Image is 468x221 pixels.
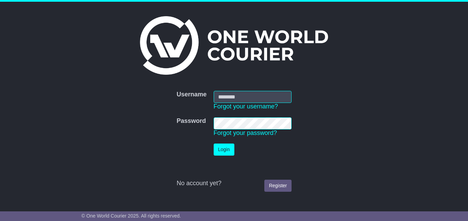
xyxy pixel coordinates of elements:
[176,117,206,125] label: Password
[176,180,291,187] div: No account yet?
[214,144,234,156] button: Login
[214,103,278,110] a: Forgot your username?
[214,129,277,136] a: Forgot your password?
[81,213,181,219] span: © One World Courier 2025. All rights reserved.
[140,16,328,75] img: One World
[176,91,206,98] label: Username
[264,180,291,192] a: Register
